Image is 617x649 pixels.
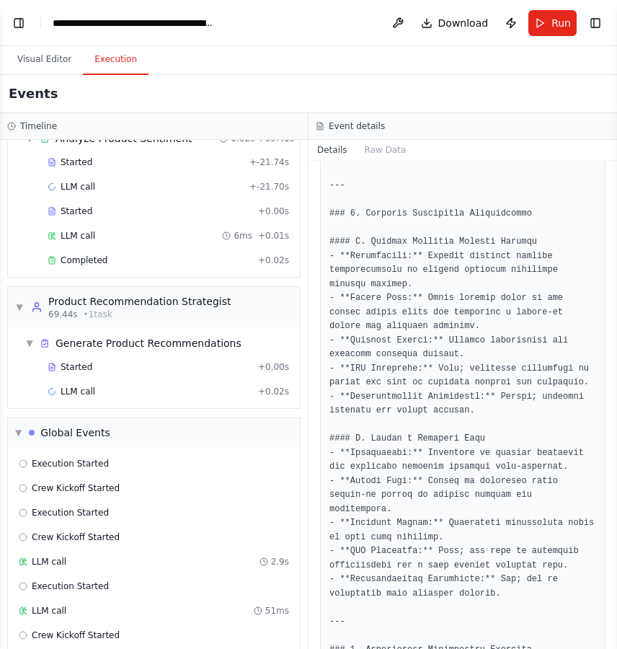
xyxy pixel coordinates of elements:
span: 6ms [234,230,252,242]
span: LLM call [61,230,95,242]
span: + 0.00s [258,361,289,373]
span: + -21.74s [249,156,289,168]
span: Started [61,361,92,373]
span: LLM call [61,181,95,193]
span: LLM call [32,605,66,617]
h3: Timeline [20,120,57,132]
button: Download [415,10,494,36]
span: + 0.00s [258,206,289,217]
span: + 0.01s [258,230,289,242]
span: Download [438,16,489,30]
span: 51ms [265,605,289,617]
span: Crew Kickoff Started [32,482,120,494]
span: • 1 task [84,309,112,320]
span: Started [61,206,92,217]
span: + 0.02s [258,386,289,397]
span: Started [61,156,92,168]
div: Product Recommendation Strategist [48,294,231,309]
span: + -21.70s [249,181,289,193]
button: Details [308,140,356,160]
span: Run [551,16,571,30]
button: Raw Data [356,140,415,160]
span: + 0.02s [258,255,289,266]
button: Run [528,10,577,36]
span: ▼ [15,427,22,438]
button: Execution [83,45,148,75]
nav: breadcrumb [53,16,215,30]
span: LLM call [61,386,95,397]
span: ▼ [15,301,24,313]
h2: Events [9,84,58,104]
span: ▼ [25,337,34,349]
div: Generate Product Recommendations [56,336,241,350]
span: Crew Kickoff Started [32,630,120,641]
h3: Event details [329,120,385,132]
span: LLM call [32,556,66,568]
span: 69.44s [48,309,78,320]
span: Execution Started [32,507,109,518]
span: Execution Started [32,580,109,592]
div: Global Events [40,425,110,440]
button: Visual Editor [6,45,83,75]
button: Show left sidebar [9,13,29,33]
span: 2.9s [271,556,289,568]
span: Completed [61,255,107,266]
span: Crew Kickoff Started [32,531,120,543]
button: Show right sidebar [585,13,605,33]
span: Execution Started [32,458,109,469]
